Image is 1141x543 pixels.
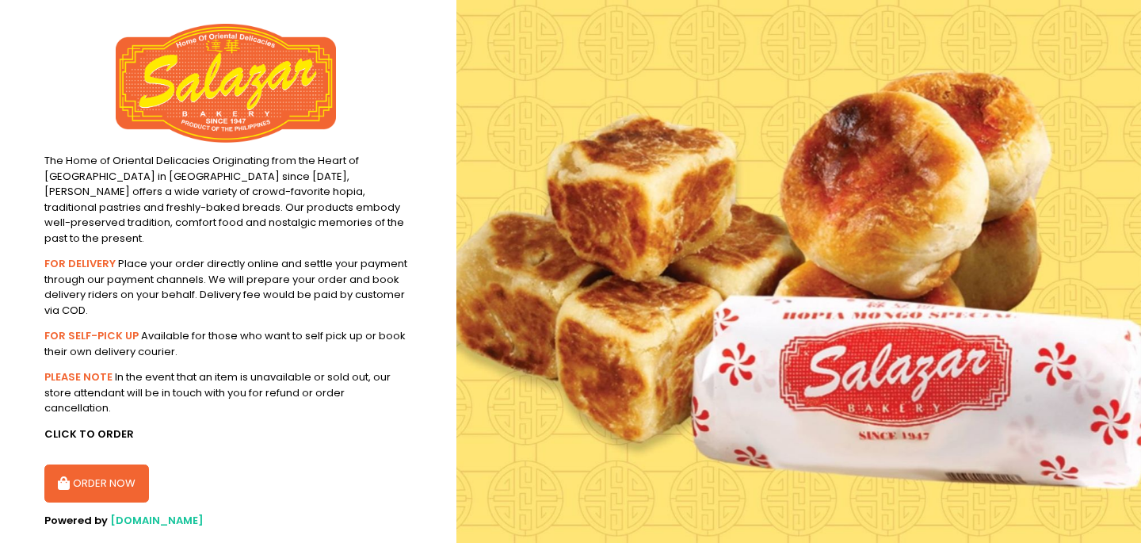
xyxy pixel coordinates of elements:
div: Powered by [44,513,412,529]
button: ORDER NOW [44,465,149,503]
div: The Home of Oriental Delicacies Originating from the Heart of [GEOGRAPHIC_DATA] in [GEOGRAPHIC_DA... [44,153,412,246]
b: FOR SELF-PICK UP [44,328,139,343]
div: CLICK TO ORDER [44,426,412,442]
div: Available for those who want to self pick up or book their own delivery courier. [44,328,412,359]
a: [DOMAIN_NAME] [110,513,204,528]
div: Place your order directly online and settle your payment through our payment channels. We will pr... [44,256,412,318]
div: In the event that an item is unavailable or sold out, our store attendant will be in touch with y... [44,369,412,416]
b: PLEASE NOTE [44,369,113,384]
b: FOR DELIVERY [44,256,116,271]
img: Salazar Bakery [116,24,336,143]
